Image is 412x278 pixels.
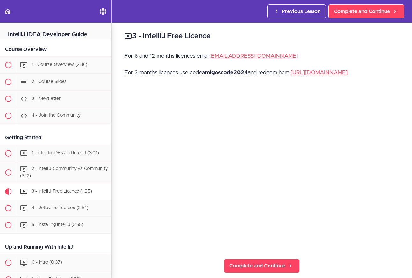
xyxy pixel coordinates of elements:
span: 2 - Course Slides [32,79,67,84]
a: Complete and Continue [224,259,300,273]
span: 2 - IntelliJ Community vs Community (3:12) [20,166,108,178]
a: Previous Lesson [267,4,326,18]
iframe: Video Player [124,94,399,249]
span: 3 - Newsletter [32,96,61,101]
p: For 3 months licences use code and redeem here: [124,68,399,77]
span: Complete and Continue [229,262,285,270]
span: 0 - Intro (0:37) [32,260,62,265]
span: Previous Lesson [282,8,320,15]
span: 5 - Installing IntelliJ (2:55) [32,223,83,227]
span: 1 - Course Overview (2:36) [32,62,87,67]
p: For 6 and 12 months licences email [124,51,399,61]
svg: Settings Menu [99,8,107,15]
a: [URL][DOMAIN_NAME] [291,70,348,75]
span: 4 - Jetbrains Toolbox (2:54) [32,206,89,210]
svg: Back to course curriculum [4,8,11,15]
span: 1 - Intro to IDEs and IntelliJ (3:01) [32,151,99,155]
span: Complete and Continue [334,8,390,15]
span: 3 - IntelliJ Free Licence (1:05) [32,189,92,194]
h2: 3 - IntelliJ Free Licence [124,31,399,42]
strong: amigoscode2024 [202,70,248,75]
a: Complete and Continue [328,4,404,18]
a: [EMAIL_ADDRESS][DOMAIN_NAME] [209,53,298,59]
span: 4 - Join the Community [32,113,81,118]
